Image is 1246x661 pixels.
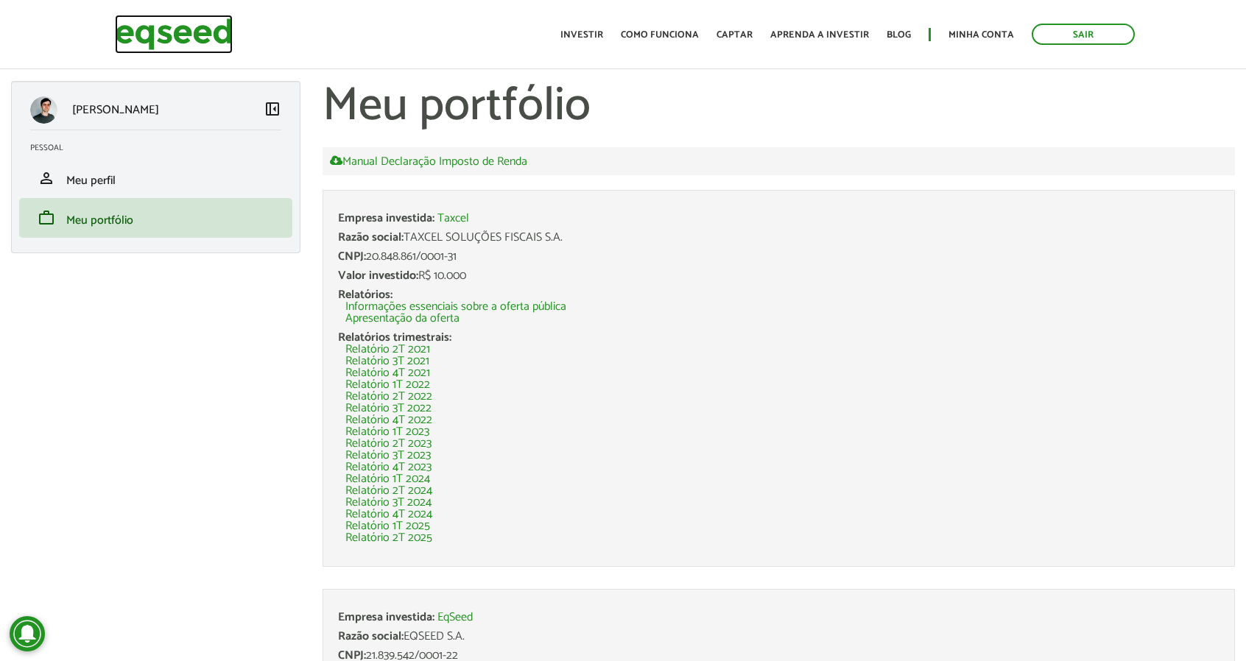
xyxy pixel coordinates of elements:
[338,328,451,347] span: Relatórios trimestrais:
[338,285,393,305] span: Relatórios:
[345,426,429,438] a: Relatório 1T 2023
[345,391,432,403] a: Relatório 2T 2022
[345,520,430,532] a: Relatório 1T 2025
[345,462,432,473] a: Relatório 4T 2023
[72,103,159,117] p: [PERSON_NAME]
[338,631,1219,643] div: EQSEED S.A.
[338,607,434,627] span: Empresa investida:
[437,612,473,623] a: EqSeed
[345,379,430,391] a: Relatório 1T 2022
[30,169,281,187] a: personMeu perfil
[338,227,404,247] span: Razão social:
[345,403,432,414] a: Relatório 3T 2022
[38,169,55,187] span: person
[621,30,699,40] a: Como funciona
[345,438,432,450] a: Relatório 2T 2023
[338,247,366,266] span: CNPJ:
[948,30,1014,40] a: Minha conta
[717,30,753,40] a: Captar
[264,100,281,121] a: Colapsar menu
[345,450,431,462] a: Relatório 3T 2023
[345,301,566,313] a: Informações essenciais sobre a oferta pública
[338,251,1219,263] div: 20.848.861/0001-31
[338,266,418,286] span: Valor investido:
[66,211,133,230] span: Meu portfólio
[437,213,469,225] a: Taxcel
[338,232,1219,244] div: TAXCEL SOLUÇÕES FISCAIS S.A.
[887,30,911,40] a: Blog
[66,171,116,191] span: Meu perfil
[345,473,430,485] a: Relatório 1T 2024
[30,144,292,152] h2: Pessoal
[338,270,1219,282] div: R$ 10.000
[345,356,429,367] a: Relatório 3T 2021
[345,497,432,509] a: Relatório 3T 2024
[30,209,281,227] a: workMeu portfólio
[345,367,430,379] a: Relatório 4T 2021
[330,155,527,168] a: Manual Declaração Imposto de Renda
[345,485,432,497] a: Relatório 2T 2024
[345,532,432,544] a: Relatório 2T 2025
[770,30,869,40] a: Aprenda a investir
[264,100,281,118] span: left_panel_close
[115,15,233,54] img: EqSeed
[338,208,434,228] span: Empresa investida:
[345,414,432,426] a: Relatório 4T 2022
[345,313,460,325] a: Apresentação da oferta
[338,626,404,646] span: Razão social:
[19,198,292,238] li: Meu portfólio
[345,344,430,356] a: Relatório 2T 2021
[1032,24,1135,45] a: Sair
[323,81,1235,132] h1: Meu portfólio
[38,209,55,227] span: work
[560,30,603,40] a: Investir
[19,158,292,198] li: Meu perfil
[345,509,432,520] a: Relatório 4T 2024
